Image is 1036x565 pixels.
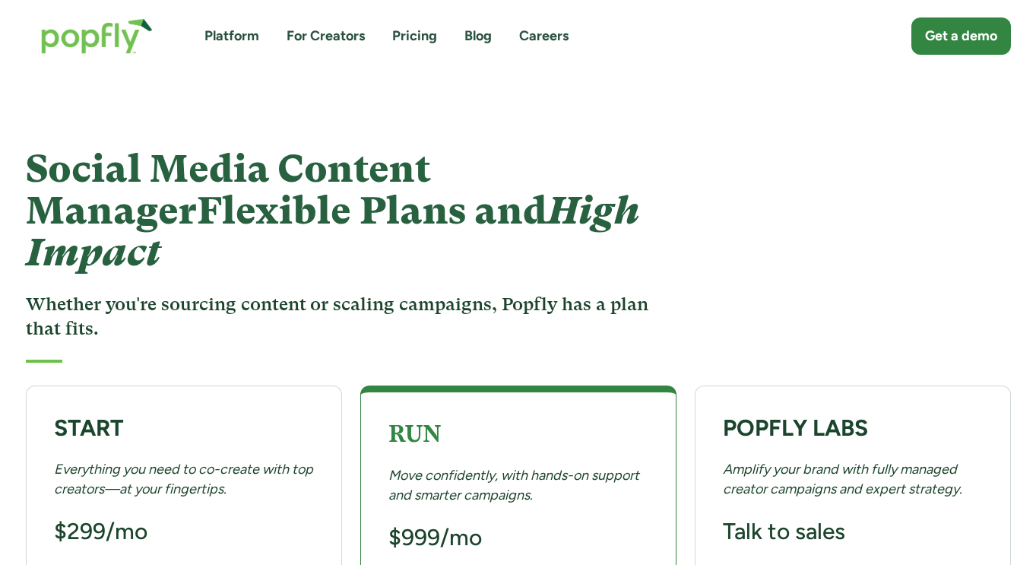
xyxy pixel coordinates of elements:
a: For Creators [287,27,365,46]
em: Move confidently, with hands-on support and smarter campaigns. [388,467,639,503]
strong: POPFLY LABS [723,414,868,442]
div: Get a demo [925,27,997,46]
h1: Social Media Content Manager [26,148,656,274]
h3: Whether you're sourcing content or scaling campaigns, Popfly has a plan that fits. [26,292,656,341]
em: Amplify your brand with fully managed creator campaigns and expert strategy. [723,461,962,497]
a: Get a demo [911,17,1011,55]
strong: RUN [388,421,441,447]
h3: $999/mo [388,523,482,552]
em: Everything you need to co-create with top creators—at your fingertips. [54,461,313,497]
a: Blog [464,27,492,46]
a: home [26,3,168,69]
strong: START [54,414,124,442]
h3: $299/mo [54,517,147,546]
a: Platform [204,27,259,46]
em: High Impact [26,189,639,275]
span: Flexible Plans and [26,189,639,275]
h3: Talk to sales [723,517,845,546]
a: Pricing [392,27,437,46]
a: Careers [519,27,569,46]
